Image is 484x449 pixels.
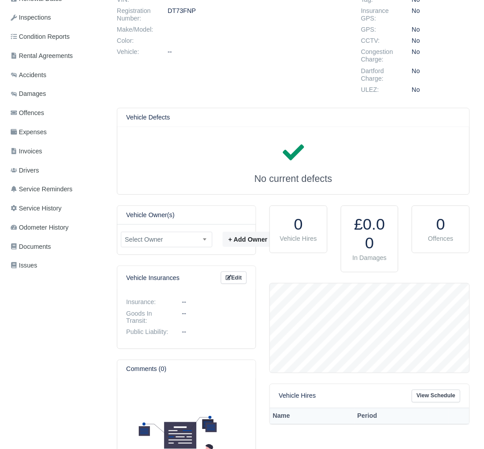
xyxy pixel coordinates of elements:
[7,124,110,141] a: Expenses
[405,86,476,94] dd: No
[7,257,110,274] a: Issues
[11,242,51,252] span: Documents
[11,12,51,23] span: Inspections
[7,28,110,45] a: Condition Reports
[7,47,110,65] a: Rental Agreements
[11,70,46,80] span: Accidents
[354,48,405,63] dt: Congestion Charge:
[110,7,161,22] dt: Registration Number:
[126,211,174,219] h6: Vehicle Owner(s)
[11,222,69,233] span: Odometer History
[7,181,110,198] a: Service Reminders
[121,232,212,247] span: Select Owner
[421,215,460,234] h1: 0
[11,127,47,137] span: Expenses
[270,408,355,424] th: Name
[126,274,179,282] h6: Vehicle Insurances
[354,67,405,82] dt: Dartford Charge:
[175,298,253,306] dd: --
[7,162,110,179] a: Drivers
[126,114,170,121] h6: Vehicle Defects
[110,26,161,33] dt: Make/Model:
[11,146,42,157] span: Invoices
[120,329,175,336] dt: Public Liability:
[405,48,476,63] dd: No
[412,390,460,403] a: View Schedule
[354,26,405,33] dt: GPS:
[120,298,175,306] dt: Insurance:
[126,173,460,185] h4: No current defects
[279,215,318,234] h1: 0
[110,48,161,56] dt: Vehicle:
[11,184,72,194] span: Service Reminders
[354,7,405,22] dt: Insurance GPS:
[11,89,46,99] span: Damages
[7,9,110,26] a: Inspections
[428,235,454,242] span: Offences
[223,232,273,247] button: + Add Owner
[11,260,37,271] span: Issues
[7,219,110,236] a: Odometer History
[7,85,110,103] a: Damages
[405,67,476,82] dd: No
[110,37,161,45] dt: Color:
[126,136,460,185] div: No current defects
[354,86,405,94] dt: ULEZ:
[11,165,39,176] span: Drivers
[279,392,316,400] h6: Vehicle Hires
[11,108,44,118] span: Offences
[7,66,110,84] a: Accidents
[405,37,476,45] dd: No
[175,310,253,325] dd: --
[7,143,110,160] a: Invoices
[221,272,247,284] a: Edit
[126,366,166,373] h6: Comments (0)
[161,7,232,22] dd: DT73FNP
[161,48,232,56] dd: --
[120,310,175,325] dt: Goods In Transit:
[11,32,70,42] span: Condition Reports
[354,37,405,45] dt: CCTV:
[11,51,73,61] span: Rental Agreements
[7,104,110,122] a: Offences
[7,238,110,255] a: Documents
[11,203,62,214] span: Service History
[7,200,110,217] a: Service History
[405,7,476,22] dd: No
[405,26,476,33] dd: No
[350,215,389,253] h1: £0.00
[355,408,448,424] th: Period
[121,234,212,245] span: Select Owner
[175,329,253,336] dd: --
[280,235,317,242] span: Vehicle Hires
[352,254,387,261] span: In Damages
